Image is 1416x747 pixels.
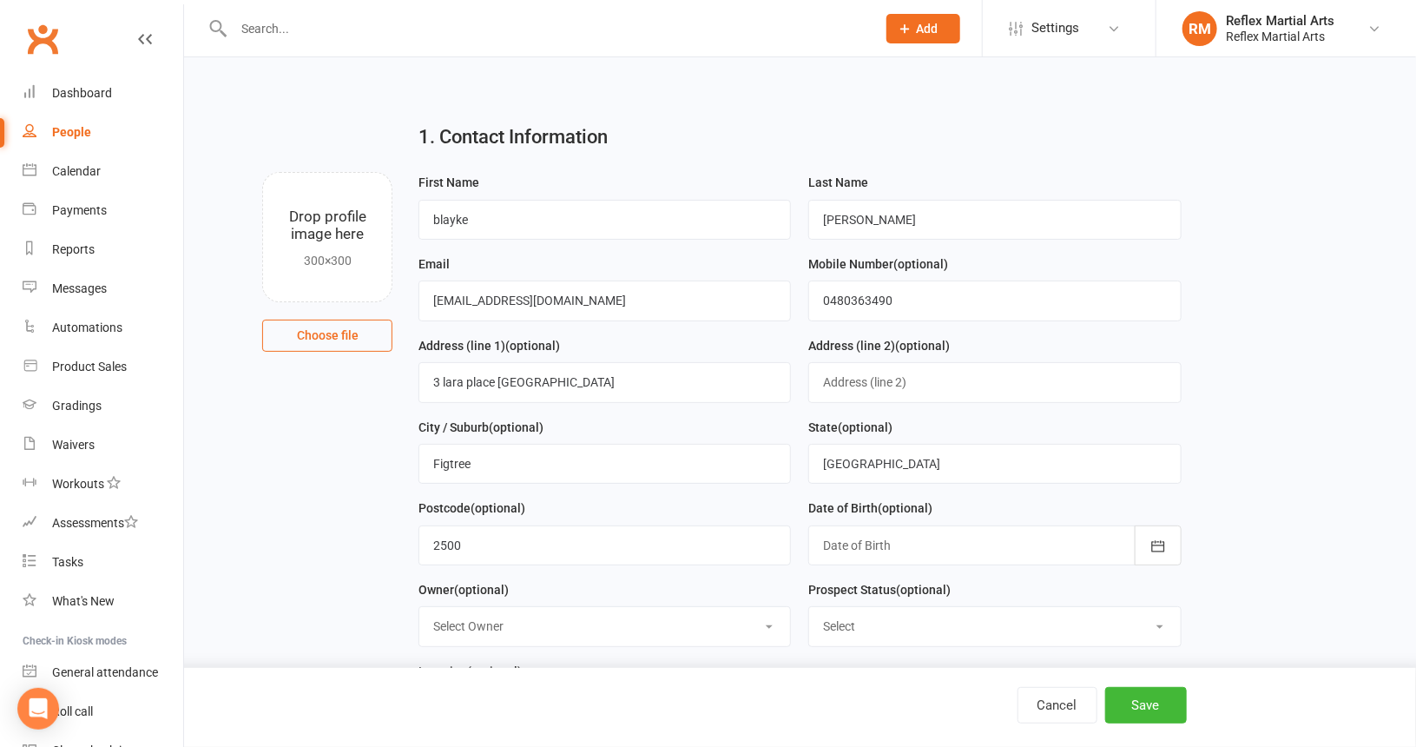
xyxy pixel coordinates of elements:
[23,692,183,731] a: Roll call
[808,444,1181,484] input: State
[23,269,183,308] a: Messages
[52,86,112,100] div: Dashboard
[1105,687,1187,724] button: Save
[52,665,158,679] div: General attendance
[23,465,183,504] a: Workouts
[489,420,543,434] spang: (optional)
[808,200,1181,240] input: Last Name
[418,362,791,402] input: Address (line 1)
[418,662,522,681] label: Location
[886,14,960,43] button: Add
[893,257,948,271] spang: (optional)
[23,347,183,387] a: Product Sales
[878,501,932,515] spang: (optional)
[52,477,104,491] div: Workouts
[418,173,479,192] label: First Name
[505,339,560,353] spang: (optional)
[896,583,951,597] spang: (optional)
[418,127,1182,148] h2: 1. Contact Information
[23,308,183,347] a: Automations
[23,74,183,113] a: Dashboard
[838,420,892,434] spang: (optional)
[467,664,522,678] spang: (optional)
[418,499,525,518] label: Postcode
[895,339,950,353] spang: (optional)
[23,191,183,230] a: Payments
[52,594,115,608] div: What's New
[808,362,1181,402] input: Address (line 2)
[808,281,1181,321] input: Mobile Number
[52,516,138,530] div: Assessments
[418,444,791,484] input: City / Suburb
[21,17,64,61] a: Clubworx
[23,387,183,426] a: Gradings
[418,336,560,355] label: Address (line 1)
[52,203,107,217] div: Payments
[23,653,183,692] a: General attendance kiosk mode
[262,320,392,351] button: Choose file
[23,582,183,621] a: What's New
[23,543,183,582] a: Tasks
[1182,11,1217,46] div: RM
[228,17,864,41] input: Search...
[418,281,791,321] input: Email
[52,321,122,334] div: Automations
[23,426,183,465] a: Waivers
[17,688,59,730] div: Open Intercom Messenger
[808,336,950,355] label: Address (line 2)
[917,22,939,36] span: Add
[23,230,183,269] a: Reports
[1031,9,1079,48] span: Settings
[52,360,127,373] div: Product Sales
[418,200,791,240] input: First Name
[418,418,543,437] label: City / Suburb
[1018,687,1097,724] button: Cancel
[23,152,183,191] a: Calendar
[23,113,183,152] a: People
[418,255,450,274] label: Email
[52,399,102,413] div: Gradings
[808,418,892,437] label: State
[808,255,948,274] label: Mobile Number
[418,580,509,599] label: Owner
[418,526,791,565] input: Postcode
[454,583,509,597] spang: (optional)
[23,504,183,543] a: Assessments
[471,501,525,515] spang: (optional)
[808,173,868,192] label: Last Name
[808,580,951,599] label: Prospect Status
[52,438,95,452] div: Waivers
[52,125,91,139] div: People
[1226,13,1334,29] div: Reflex Martial Arts
[808,499,932,518] label: Date of Birth
[52,281,107,295] div: Messages
[52,555,83,569] div: Tasks
[52,164,101,178] div: Calendar
[52,704,93,718] div: Roll call
[52,242,95,256] div: Reports
[1226,29,1334,44] div: Reflex Martial Arts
